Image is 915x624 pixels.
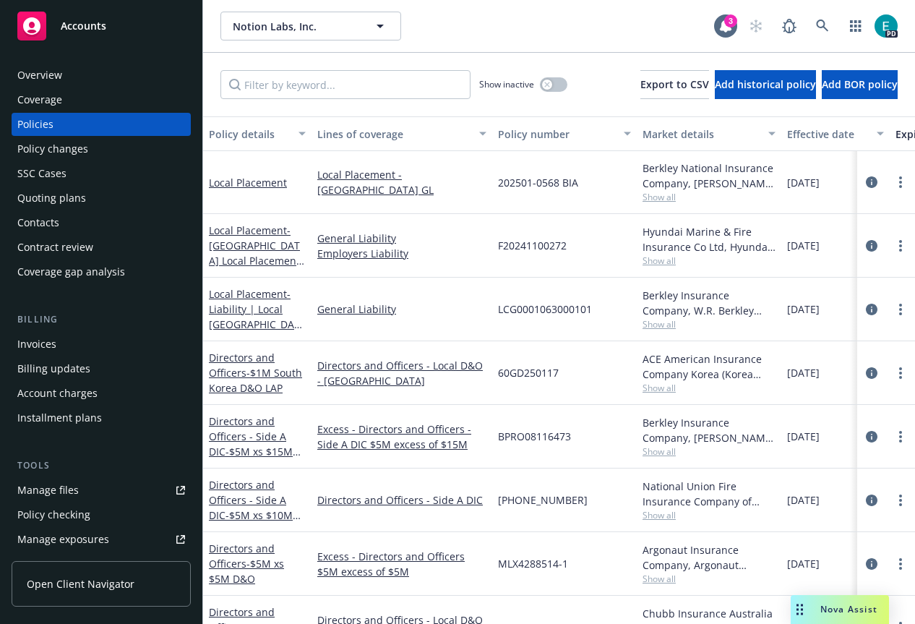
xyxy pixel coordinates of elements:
[643,127,760,142] div: Market details
[498,127,615,142] div: Policy number
[863,364,880,382] a: circleInformation
[643,191,776,203] span: Show all
[209,478,293,537] a: Directors and Officers - Side A DIC
[643,318,776,330] span: Show all
[312,116,492,151] button: Lines of coverage
[892,174,909,191] a: more
[12,260,191,283] a: Coverage gap analysis
[12,211,191,234] a: Contacts
[643,573,776,585] span: Show all
[643,382,776,394] span: Show all
[863,428,880,445] a: circleInformation
[17,64,62,87] div: Overview
[17,503,90,526] div: Policy checking
[209,414,293,474] a: Directors and Officers - Side A DIC
[12,503,191,526] a: Policy checking
[12,64,191,87] a: Overview
[17,88,62,111] div: Coverage
[775,12,804,40] a: Report a Bug
[12,312,191,327] div: Billing
[17,333,56,356] div: Invoices
[27,576,134,591] span: Open Client Navigator
[17,236,93,259] div: Contract review
[17,162,66,185] div: SSC Cases
[643,509,776,521] span: Show all
[787,127,868,142] div: Effective date
[791,595,889,624] button: Nova Assist
[863,237,880,255] a: circleInformation
[12,236,191,259] a: Contract review
[220,12,401,40] button: Notion Labs, Inc.
[892,364,909,382] a: more
[317,549,486,579] a: Excess - Directors and Officers $5M excess of $5M
[209,287,300,346] a: Local Placement
[498,429,571,444] span: BPRO08116473
[724,14,737,27] div: 3
[892,237,909,255] a: more
[209,176,287,189] a: Local Placement
[643,351,776,382] div: ACE American Insurance Company Korea (Korea Branch), Chubb Group, Chubb Group (International)
[643,255,776,267] span: Show all
[17,479,79,502] div: Manage files
[643,445,776,458] span: Show all
[640,70,709,99] button: Export to CSV
[17,211,59,234] div: Contacts
[12,6,191,46] a: Accounts
[209,508,301,537] span: - $5M xs $10M Side A DIC
[209,542,284,586] a: Directors and Officers
[17,137,88,161] div: Policy changes
[61,20,106,32] span: Accounts
[17,187,86,210] div: Quoting plans
[12,113,191,136] a: Policies
[12,187,191,210] a: Quoting plans
[643,415,776,445] div: Berkley Insurance Company, [PERSON_NAME] Corporation, CRC Group
[787,365,820,380] span: [DATE]
[643,288,776,318] div: Berkley Insurance Company, W.R. Berkley Corporation
[498,302,592,317] span: LCG0001063000101
[17,260,125,283] div: Coverage gap analysis
[317,492,486,508] a: Directors and Officers - Side A DIC
[822,77,898,91] span: Add BOR policy
[492,116,637,151] button: Policy number
[787,302,820,317] span: [DATE]
[317,358,486,388] a: Directors and Officers - Local D&O - [GEOGRAPHIC_DATA]
[209,445,301,474] span: - $5M xs $15M Side A DIC
[209,127,290,142] div: Policy details
[787,429,820,444] span: [DATE]
[12,162,191,185] a: SSC Cases
[640,77,709,91] span: Export to CSV
[317,246,486,261] a: Employers Liability
[892,428,909,445] a: more
[781,116,890,151] button: Effective date
[12,479,191,502] a: Manage files
[203,116,312,151] button: Policy details
[808,12,837,40] a: Search
[863,301,880,318] a: circleInformation
[498,175,578,190] span: 202501-0568 BIA
[17,357,90,380] div: Billing updates
[12,137,191,161] a: Policy changes
[498,556,568,571] span: MLX4288514-1
[317,422,486,452] a: Excess - Directors and Officers - Side A DIC $5M excess of $15M
[820,603,877,615] span: Nova Assist
[892,301,909,318] a: more
[787,492,820,508] span: [DATE]
[643,542,776,573] div: Argonaut Insurance Company, Argonaut Insurance Company (Argo), CRC Group
[498,492,588,508] span: [PHONE_NUMBER]
[791,595,809,624] div: Drag to move
[209,351,302,395] a: Directors and Officers
[317,231,486,246] a: General Liability
[643,479,776,509] div: National Union Fire Insurance Company of [GEOGRAPHIC_DATA], [GEOGRAPHIC_DATA], AIG
[12,528,191,551] a: Manage exposures
[715,77,816,91] span: Add historical policy
[787,175,820,190] span: [DATE]
[637,116,781,151] button: Market details
[863,555,880,573] a: circleInformation
[209,223,304,298] span: - [GEOGRAPHIC_DATA] Local Placement GL/[GEOGRAPHIC_DATA]
[12,406,191,429] a: Installment plans
[892,555,909,573] a: more
[892,492,909,509] a: more
[317,302,486,317] a: General Liability
[498,238,567,253] span: F20241100272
